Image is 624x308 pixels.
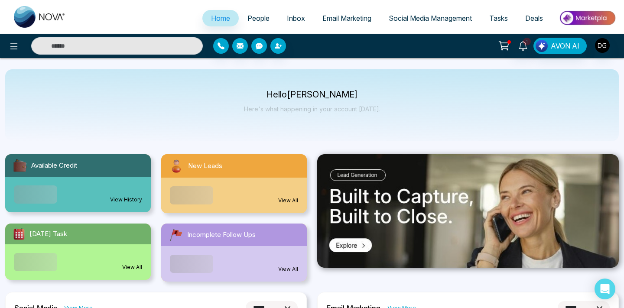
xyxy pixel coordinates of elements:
a: Tasks [481,10,517,26]
a: Home [202,10,239,26]
span: New Leads [188,161,222,171]
img: availableCredit.svg [12,158,28,173]
a: View All [278,265,298,273]
span: Tasks [489,14,508,23]
a: View All [122,263,142,271]
a: Deals [517,10,552,26]
a: View All [278,197,298,204]
a: 1 [513,38,533,53]
img: . [317,154,619,268]
span: [DATE] Task [29,229,67,239]
img: Nova CRM Logo [14,6,66,28]
span: Available Credit [31,161,77,171]
span: 1 [523,38,531,45]
a: New LeadsView All [156,154,312,213]
span: AVON AI [551,41,579,51]
span: Incomplete Follow Ups [187,230,256,240]
span: Home [211,14,230,23]
a: Email Marketing [314,10,380,26]
a: Social Media Management [380,10,481,26]
img: newLeads.svg [168,158,185,174]
span: Email Marketing [322,14,371,23]
img: followUps.svg [168,227,184,243]
p: Hello [PERSON_NAME] [244,91,380,98]
span: Social Media Management [389,14,472,23]
span: People [247,14,270,23]
a: Inbox [278,10,314,26]
a: People [239,10,278,26]
img: todayTask.svg [12,227,26,241]
a: View History [110,196,142,204]
p: Here's what happening in your account [DATE]. [244,105,380,113]
img: User Avatar [595,38,610,53]
a: Incomplete Follow UpsView All [156,224,312,282]
button: AVON AI [533,38,587,54]
img: Market-place.gif [556,8,619,28]
span: Deals [525,14,543,23]
span: Inbox [287,14,305,23]
div: Open Intercom Messenger [595,279,615,299]
img: Lead Flow [536,40,548,52]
